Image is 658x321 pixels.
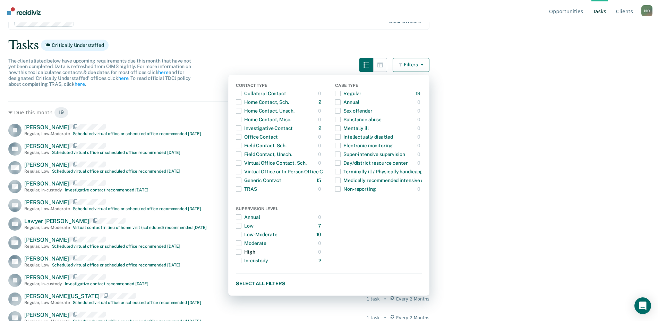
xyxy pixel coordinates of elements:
div: • [384,315,386,321]
div: Scheduled virtual office or scheduled office recommended [DATE] [73,131,201,136]
div: 19 [416,88,422,99]
div: Field Contact, Unsch. [236,149,292,160]
div: 2 [318,97,323,108]
div: Low [236,220,254,231]
div: 0 [318,246,323,257]
div: 0 [417,97,422,108]
div: 0 [318,212,323,223]
div: Virtual contact in lieu of home visit (scheduled) recommended [DATE] [73,225,207,230]
div: 0 [318,114,323,125]
div: 0 [318,105,323,116]
span: [PERSON_NAME] [24,124,69,131]
div: Tasks [8,38,650,52]
div: Virtual Office or In-Person Office Contact [236,166,338,177]
div: Scheduled virtual office or scheduled office recommended [DATE] [52,244,180,249]
div: Regular , Low [24,244,49,249]
div: Regular , Low-Moderate [24,300,70,305]
div: Investigative contact recommended [DATE] [65,188,148,192]
div: Electronic monitoring [335,140,393,151]
div: Non-reporting [335,183,376,195]
span: The clients listed below have upcoming requirements due this month that have not yet been complet... [8,58,191,87]
a: here [118,75,128,81]
div: Home Contact, Misc. [236,114,291,125]
span: [PERSON_NAME][US_STATE] [24,293,100,299]
div: Super-intensive supervision [335,149,405,160]
div: 0 [318,157,323,168]
div: Office Contact [236,131,278,142]
div: 0 [318,131,323,142]
div: 2 [318,255,323,266]
div: 0 [318,140,323,151]
img: Recidiviz [7,7,41,15]
div: 0 [417,157,422,168]
div: Open Intercom Messenger [634,297,651,314]
span: Lawyer [PERSON_NAME] [24,218,89,224]
span: [PERSON_NAME] [24,180,69,187]
div: Day/district resource center [335,157,408,168]
span: [PERSON_NAME] [24,274,69,281]
div: 0 [417,131,422,142]
div: Medically recommended intensive supervision [335,175,446,186]
span: [PERSON_NAME] [24,237,69,243]
div: Home Contact, Sch. [236,97,289,108]
div: Collateral Contact [236,88,286,99]
div: Mentally ill [335,123,368,134]
div: 0 [318,149,323,160]
div: 7 [318,220,323,231]
div: Virtual Office Contact, Sch. [236,157,306,168]
div: Due this month 19 [8,107,429,118]
div: 2 [318,123,323,134]
div: Substance abuse [335,114,382,125]
div: Annual [335,97,359,108]
a: here [75,81,85,87]
span: [PERSON_NAME] [24,312,69,318]
button: Profile dropdown button [641,5,652,16]
div: Intellectually disabled [335,131,393,142]
div: Regular , Low [24,263,49,267]
button: Select all filters [236,279,422,288]
a: here [158,69,168,75]
div: Regular [335,88,361,99]
span: [PERSON_NAME] [24,199,69,206]
div: 0 [417,114,422,125]
div: Field Contact, Sch. [236,140,286,151]
div: 1 task [367,296,380,302]
div: Regular , Low [24,169,49,174]
div: Home Contact, Unsch. [236,105,294,116]
div: Case Type [335,83,422,89]
div: Supervision Level [236,206,323,213]
span: Critically Understaffed [41,40,109,51]
div: Investigative contact recommended [DATE] [65,281,148,286]
div: Moderate [236,238,266,249]
button: Filters [393,58,429,72]
span: [PERSON_NAME] [24,143,69,149]
div: Dropdown Menu [228,75,429,296]
div: Regular , Low-Moderate [24,131,70,136]
span: 19 [54,107,68,118]
span: Every 2 Months [396,315,429,321]
div: 0 [417,123,422,134]
div: Regular , In-custody [24,281,62,286]
div: 0 [318,183,323,195]
div: Scheduled virtual office or scheduled office recommended [DATE] [73,206,201,211]
div: Scheduled virtual office or scheduled office recommended [DATE] [52,150,180,155]
span: [PERSON_NAME] [24,162,69,168]
div: 0 [417,140,422,151]
div: Sex offender [335,105,372,116]
div: Terminally ill / Physically handicapped [335,166,428,177]
div: 0 [417,183,422,195]
div: 0 [318,88,323,99]
span: [PERSON_NAME] [24,255,69,262]
div: 1 task [367,315,380,321]
div: Generic Contact [236,175,281,186]
div: Scheduled virtual office or scheduled office recommended [DATE] [52,169,180,174]
span: Every 2 Months [396,296,429,302]
div: Regular , Low [24,150,49,155]
div: In-custody [236,255,268,266]
div: High [236,246,255,257]
div: 0 [417,149,422,160]
div: Annual [236,212,260,223]
div: Regular , Low-Moderate [24,206,70,211]
div: Regular , In-custody [24,188,62,192]
div: Regular , Low-Moderate [24,225,70,230]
